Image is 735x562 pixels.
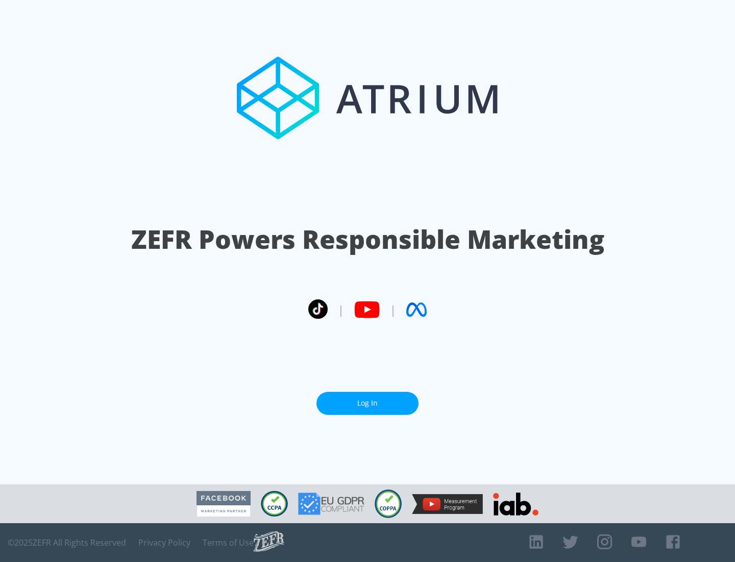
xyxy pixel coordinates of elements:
img: CCPA Compliant [261,491,288,517]
span: | [390,302,396,317]
img: IAB [493,493,538,516]
a: Terms of Use [203,537,254,548]
span: © 2025 ZEFR All Rights Reserved [8,537,126,548]
img: COPPA Compliant [375,489,402,518]
a: Privacy Policy [138,537,190,548]
img: YouTube Measurement Program [412,494,483,514]
img: Facebook Marketing Partner [197,491,251,517]
img: GDPR Compliant [298,493,364,515]
span: | [338,302,344,317]
a: Log In [316,392,419,415]
h1: ZEFR Powers Responsible Marketing [131,222,604,257]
